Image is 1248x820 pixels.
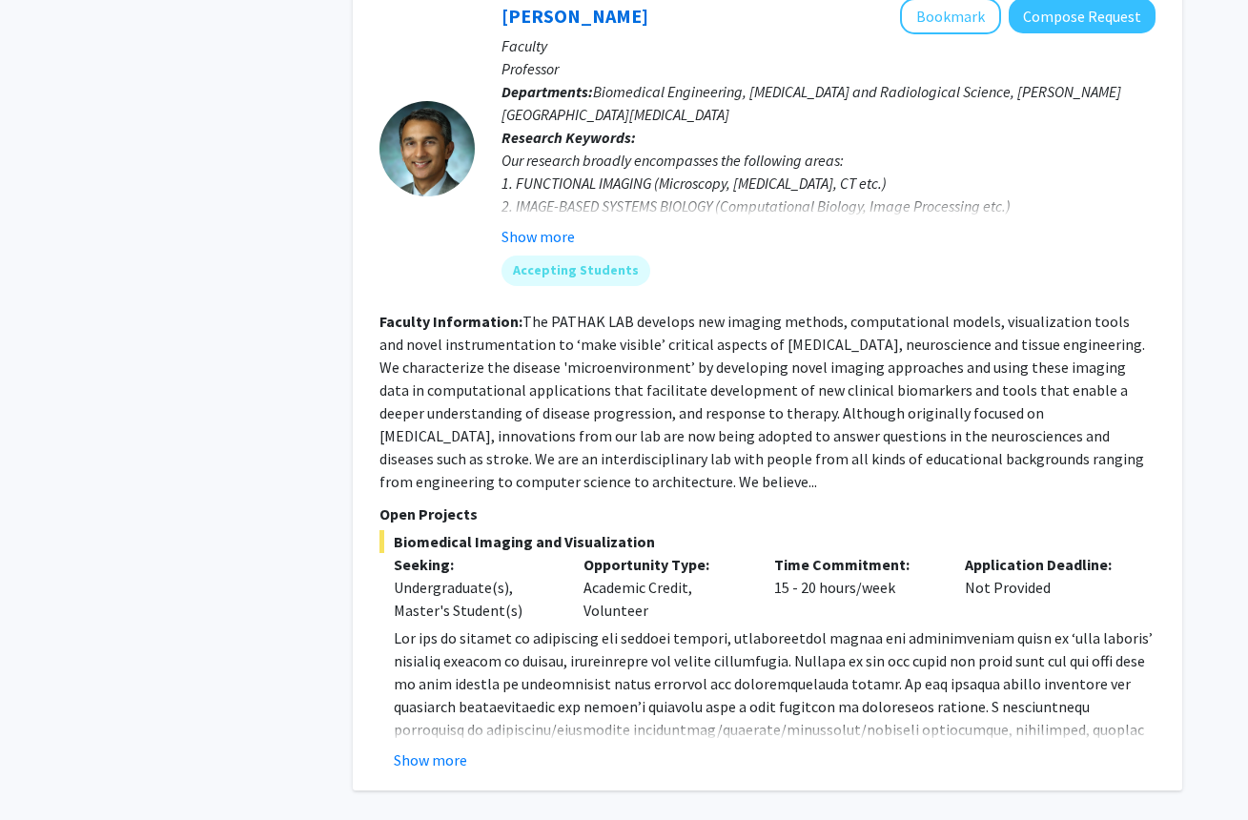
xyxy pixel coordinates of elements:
p: Application Deadline: [965,553,1127,576]
iframe: Chat [14,734,81,806]
div: 15 - 20 hours/week [760,553,951,622]
p: Time Commitment: [774,553,936,576]
div: Undergraduate(s), Master's Student(s) [394,576,556,622]
span: Biomedical Imaging and Visualization [379,530,1156,553]
b: Research Keywords: [501,128,636,147]
div: Not Provided [951,553,1141,622]
p: Faculty [501,34,1156,57]
b: Faculty Information: [379,312,522,331]
button: Show more [501,225,575,248]
b: Departments: [501,82,593,101]
a: [PERSON_NAME] [501,4,648,28]
p: Professor [501,57,1156,80]
mat-chip: Accepting Students [501,256,650,286]
div: Academic Credit, Volunteer [569,553,760,622]
div: Our research broadly encompasses the following areas: 1. FUNCTIONAL IMAGING (Microscopy, [MEDICAL... [501,149,1156,263]
p: Seeking: [394,553,556,576]
p: Open Projects [379,502,1156,525]
button: Show more [394,748,467,771]
p: Opportunity Type: [583,553,746,576]
span: Biomedical Engineering, [MEDICAL_DATA] and Radiological Science, [PERSON_NAME][GEOGRAPHIC_DATA][M... [501,82,1121,124]
fg-read-more: The PATHAK LAB develops new imaging methods, computational models, visualization tools and novel ... [379,312,1145,491]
